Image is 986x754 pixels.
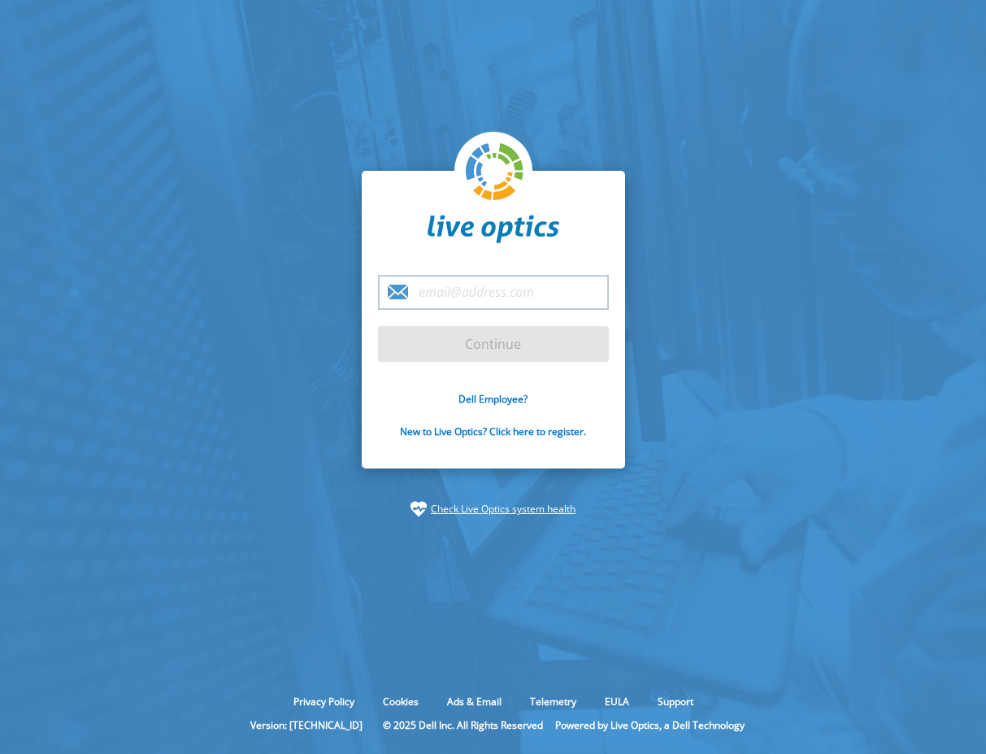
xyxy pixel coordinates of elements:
a: Privacy Policy [281,695,367,708]
a: Ads & Email [435,695,514,708]
a: Telemetry [518,695,589,708]
input: email@address.com [378,275,609,310]
img: liveoptics-word.svg [428,215,559,244]
a: Dell Employee? [458,392,528,406]
a: New to Live Optics? Click here to register. [400,425,586,438]
li: Powered by Live Optics, a Dell Technology [555,718,745,732]
img: status-check-icon.svg [410,501,427,517]
li: Version: [TECHNICAL_ID] [242,718,371,732]
a: Support [645,695,706,708]
a: EULA [593,695,641,708]
a: Check Live Optics system health [431,501,576,517]
a: Cookies [371,695,431,708]
img: liveoptics-logo.svg [466,143,524,202]
li: © 2025 Dell Inc. All Rights Reserved [375,718,551,732]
